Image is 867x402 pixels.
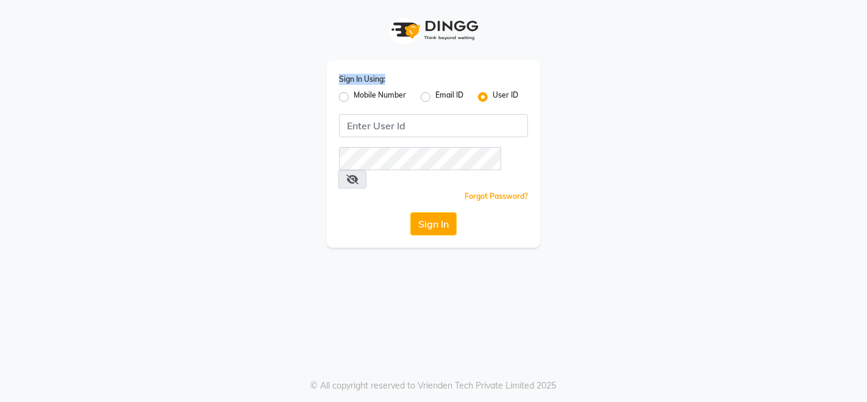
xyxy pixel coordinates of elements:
label: Sign In Using: [339,74,385,85]
a: Forgot Password? [465,192,528,201]
button: Sign In [410,212,457,235]
label: Email ID [435,90,463,104]
input: Username [339,114,528,137]
label: User ID [493,90,518,104]
img: logo1.svg [385,12,482,48]
label: Mobile Number [354,90,406,104]
input: Username [339,147,501,170]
